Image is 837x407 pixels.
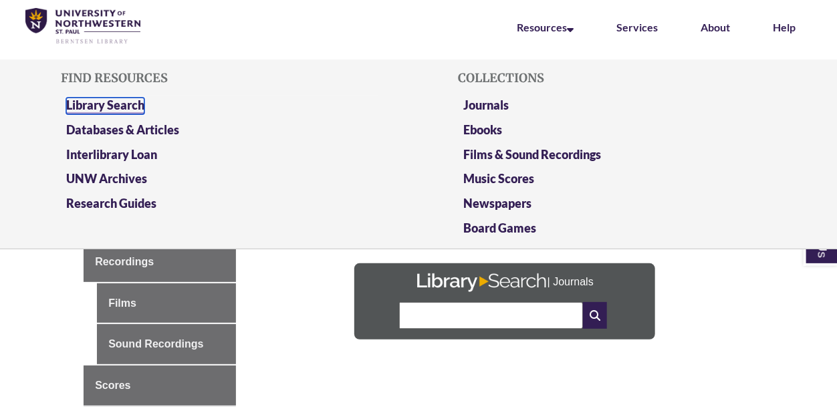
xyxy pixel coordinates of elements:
[616,21,658,33] a: Services
[84,366,236,406] a: Scores
[463,196,531,211] a: Newspapers
[701,21,730,33] a: About
[84,225,236,282] a: Film & Sound Recordings
[66,122,179,137] a: Databases & Articles
[463,147,601,162] a: Films & Sound Recordings
[66,147,157,162] a: Interlibrary Loan
[548,269,594,290] p: | Journals
[61,72,378,85] h5: Find Resources
[95,380,130,391] span: Scores
[463,171,534,186] a: Music Scores
[463,98,509,112] a: Journals
[97,283,236,323] a: Films
[517,21,574,33] a: Resources
[773,21,796,33] a: Help
[463,122,502,137] a: Ebooks
[66,98,144,114] a: Library Search
[97,324,236,364] a: Sound Recordings
[463,221,536,235] a: Board Games
[25,8,140,44] img: UNWSP Library Logo
[458,72,775,85] h5: Collections
[66,171,147,186] a: UNW Archives
[66,196,156,211] a: Research Guides
[416,273,548,293] img: Library Search Logo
